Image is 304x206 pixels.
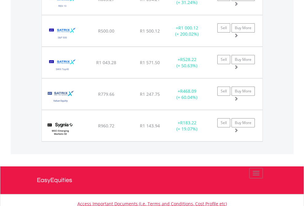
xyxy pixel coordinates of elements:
a: Buy More [231,55,255,64]
a: Buy More [231,87,255,96]
a: Sell [217,23,230,33]
span: R1 247.75 [140,91,160,97]
img: TFSA.SYGEMF.png [45,118,76,140]
img: TFSA.STX500.png [45,23,80,45]
span: R1 500.12 [140,28,160,34]
span: R1 000.12 [178,25,198,31]
a: Buy More [231,23,255,33]
img: TFSA.STXVEQ.png [45,86,76,108]
a: Sell [217,87,230,96]
div: + (+ 60.04%) [168,88,206,100]
a: EasyEquities [37,166,267,194]
span: R468.09 [180,88,196,94]
div: + (+ 200.02%) [168,25,206,37]
span: R500.00 [98,28,114,34]
span: R183.22 [180,120,196,126]
span: R1 571.50 [140,60,160,65]
a: Sell [217,55,230,64]
span: R1 143.94 [140,123,160,129]
a: Buy More [231,118,255,127]
a: Sell [217,118,230,127]
img: TFSA.STXSWX.png [45,55,80,76]
div: + (+ 50.63%) [168,56,206,69]
div: + (+ 19.07%) [168,120,206,132]
span: R528.22 [180,56,196,62]
span: R779.66 [98,91,114,97]
span: R960.72 [98,123,114,129]
span: R1 043.28 [96,60,116,65]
